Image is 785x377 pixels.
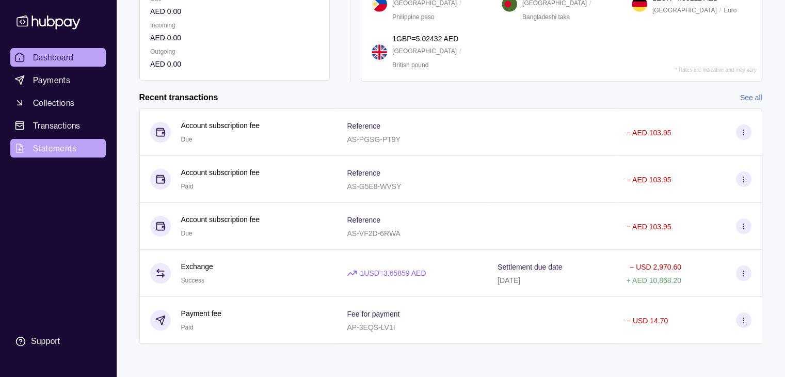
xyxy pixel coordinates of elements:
p: / [459,45,461,57]
p: Account subscription fee [181,120,260,131]
p: Incoming [150,20,319,31]
p: AS-VF2D-6RWA [347,229,400,238]
p: Account subscription fee [181,167,260,178]
p: Bangladeshi taka [522,11,570,23]
a: Dashboard [10,48,106,67]
span: Collections [33,97,74,109]
span: Paid [181,183,194,190]
span: Due [181,136,193,143]
a: Payments [10,71,106,89]
p: Outgoing [150,46,319,57]
a: Collections [10,93,106,112]
p: Payment fee [181,308,222,319]
p: [DATE] [498,276,520,285]
p: − AED 103.95 [627,176,671,184]
p: British pound [392,59,428,71]
span: Payments [33,74,70,86]
p: Reference [347,122,380,130]
p: Settlement due date [498,263,562,271]
p: Euro [724,5,736,16]
span: Due [181,230,193,237]
p: AP-3EQS-LV1I [347,323,395,332]
span: Paid [181,324,194,331]
span: Statements [33,142,76,154]
p: Exchange [181,261,213,272]
p: Reference [347,169,380,177]
p: 1 USD = 3.65859 AED [360,268,426,279]
p: 1 GBP = 5.02432 AED [392,33,458,44]
p: Fee for payment [347,310,399,318]
div: Support [31,336,60,347]
p: / [719,5,721,16]
a: Statements [10,139,106,158]
p: AS-G5E8-WVSY [347,182,401,191]
img: gb [372,44,387,60]
p: Reference [347,216,380,224]
p: AED 0.00 [150,32,319,43]
span: Dashboard [33,51,74,64]
p: * Rates are indicative and may vary [675,67,756,73]
a: See all [740,92,762,103]
span: Success [181,277,204,284]
p: − AED 103.95 [627,129,671,137]
p: Philippine peso [392,11,434,23]
span: Transactions [33,119,81,132]
a: Support [10,331,106,352]
p: − AED 103.95 [627,223,671,231]
p: + AED 10,868.20 [627,276,681,285]
p: − USD 2,970.60 [630,263,681,271]
h2: Recent transactions [139,92,218,103]
p: − USD 14.70 [627,317,668,325]
p: [GEOGRAPHIC_DATA] [392,45,457,57]
p: [GEOGRAPHIC_DATA] [652,5,717,16]
a: Transactions [10,116,106,135]
p: AS-PGSG-PT9Y [347,135,400,144]
p: AED 0.00 [150,6,319,17]
p: AED 0.00 [150,58,319,70]
p: Account subscription fee [181,214,260,225]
